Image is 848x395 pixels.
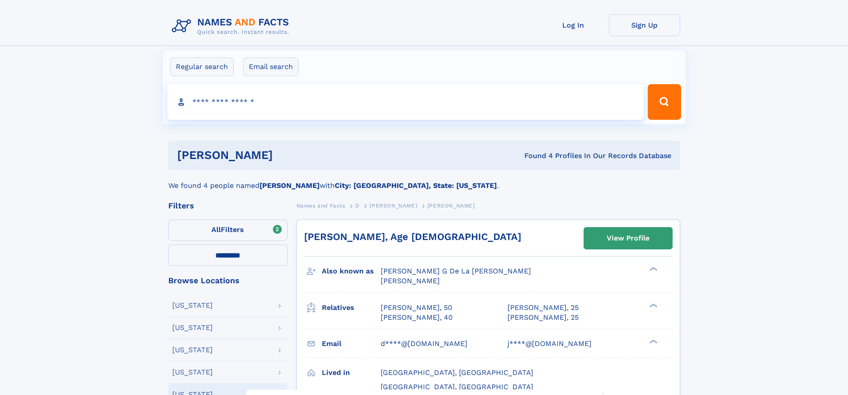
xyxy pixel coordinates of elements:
input: search input [167,84,644,120]
a: [PERSON_NAME], 50 [381,303,452,313]
div: [US_STATE] [172,302,213,309]
b: City: [GEOGRAPHIC_DATA], State: [US_STATE] [335,181,497,190]
span: All [211,225,221,234]
div: ❯ [647,266,658,272]
span: [PERSON_NAME] [369,203,417,209]
a: [PERSON_NAME], 25 [507,313,579,322]
img: Logo Names and Facts [168,14,296,38]
a: D [355,200,360,211]
h3: Lived in [322,365,381,380]
a: [PERSON_NAME], 40 [381,313,453,322]
div: [US_STATE] [172,369,213,376]
div: ❯ [647,338,658,344]
a: [PERSON_NAME], 25 [507,303,579,313]
b: [PERSON_NAME] [260,181,320,190]
a: Names and Facts [296,200,345,211]
span: [GEOGRAPHIC_DATA], [GEOGRAPHIC_DATA] [381,383,533,391]
span: [GEOGRAPHIC_DATA], [GEOGRAPHIC_DATA] [381,368,533,377]
span: [PERSON_NAME] [381,277,440,285]
h3: Also known as [322,264,381,279]
div: ❯ [647,302,658,308]
button: Search Button [648,84,681,120]
label: Regular search [170,57,234,76]
div: Browse Locations [168,277,288,285]
a: View Profile [584,228,672,249]
a: Log In [538,14,609,36]
h3: Relatives [322,300,381,315]
a: [PERSON_NAME] [369,200,417,211]
label: Filters [168,220,288,241]
span: [PERSON_NAME] G De La [PERSON_NAME] [381,267,531,275]
a: Sign Up [609,14,680,36]
h1: [PERSON_NAME] [177,150,399,161]
label: Email search [243,57,299,76]
a: [PERSON_NAME], Age [DEMOGRAPHIC_DATA] [304,231,521,242]
div: [US_STATE] [172,324,213,331]
div: View Profile [607,228,649,248]
h3: Email [322,336,381,351]
div: [US_STATE] [172,346,213,354]
span: [PERSON_NAME] [427,203,475,209]
span: D [355,203,360,209]
div: Filters [168,202,288,210]
div: Found 4 Profiles In Our Records Database [398,151,671,161]
div: We found 4 people named with . [168,170,680,191]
